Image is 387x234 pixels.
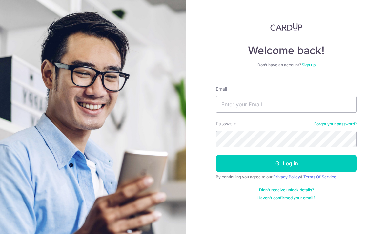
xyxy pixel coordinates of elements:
[216,44,357,57] h4: Welcome back!
[216,86,227,92] label: Email
[216,62,357,68] div: Don’t have an account?
[259,187,314,193] a: Didn't receive unlock details?
[216,120,237,127] label: Password
[314,121,357,127] a: Forgot your password?
[257,195,315,201] a: Haven't confirmed your email?
[216,96,357,113] input: Enter your Email
[270,23,302,31] img: CardUp Logo
[302,62,316,67] a: Sign up
[216,155,357,172] button: Log in
[216,174,357,180] div: By continuing you agree to our &
[273,174,300,179] a: Privacy Policy
[303,174,336,179] a: Terms Of Service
